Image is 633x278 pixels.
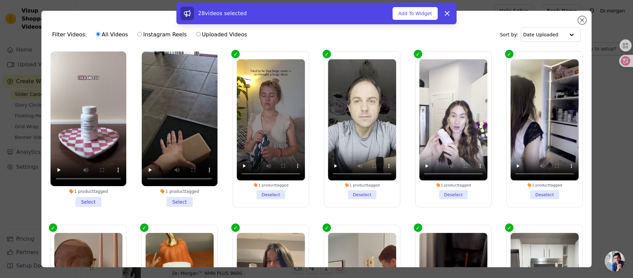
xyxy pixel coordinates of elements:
[393,7,438,20] button: Add To Widget
[52,27,251,42] div: Filter Videos:
[198,10,247,16] span: 28 videos selected
[51,189,126,194] div: 1 product tagged
[328,183,396,187] div: 1 product tagged
[510,183,579,187] div: 1 product tagged
[237,183,305,187] div: 1 product tagged
[500,28,581,42] div: Sort by:
[142,189,218,194] div: 1 product tagged
[137,30,187,39] label: Instagram Reels
[196,30,247,39] label: Uploaded Videos
[419,183,488,187] div: 1 product tagged
[96,30,128,39] label: All Videos
[605,251,625,271] div: 开放式聊天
